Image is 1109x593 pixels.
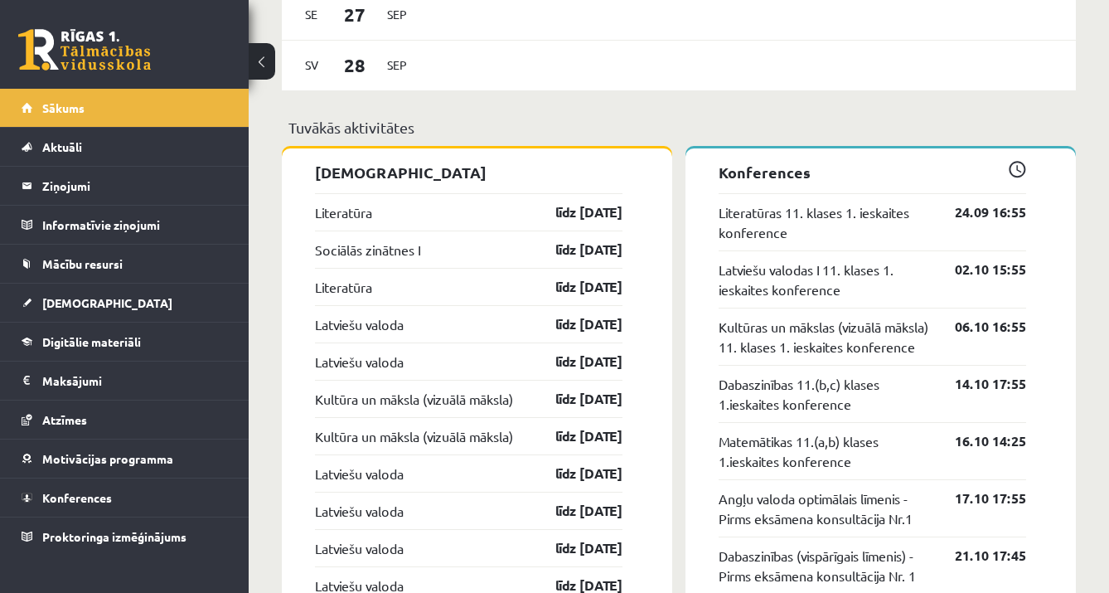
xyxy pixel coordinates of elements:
[42,451,173,466] span: Motivācijas programma
[42,295,172,310] span: [DEMOGRAPHIC_DATA]
[22,440,228,478] a: Motivācijas programma
[22,89,228,127] a: Sākums
[526,314,622,334] a: līdz [DATE]
[526,426,622,446] a: līdz [DATE]
[329,1,380,28] span: 27
[294,2,329,27] span: Se
[930,317,1026,337] a: 06.10 16:55
[22,128,228,166] a: Aktuāli
[719,431,930,471] a: Matemātikas 11.(a,b) klases 1.ieskaites konference
[42,334,141,349] span: Digitālie materiāli
[22,401,228,439] a: Atzīmes
[22,284,228,322] a: [DEMOGRAPHIC_DATA]
[719,161,1026,183] p: Konferences
[719,260,930,299] a: Latviešu valodas I 11. klases 1. ieskaites konference
[42,256,123,271] span: Mācību resursi
[719,202,930,242] a: Literatūras 11. klases 1. ieskaites konference
[719,546,930,586] a: Dabaszinības (vispārīgais līmenis) - Pirms eksāmena konsultācija Nr. 1
[315,352,404,372] a: Latviešu valoda
[380,52,414,78] span: Sep
[526,538,622,558] a: līdz [DATE]
[288,116,1069,139] p: Tuvākās aktivitātes
[22,479,228,517] a: Konferences
[526,389,622,409] a: līdz [DATE]
[42,206,228,244] legend: Informatīvie ziņojumi
[526,277,622,297] a: līdz [DATE]
[22,323,228,361] a: Digitālie materiāli
[22,245,228,283] a: Mācību resursi
[42,529,186,544] span: Proktoringa izmēģinājums
[42,412,87,427] span: Atzīmes
[315,426,513,446] a: Kultūra un māksla (vizuālā māksla)
[315,240,420,260] a: Sociālās zinātnes I
[930,374,1026,394] a: 14.10 17:55
[22,167,228,205] a: Ziņojumi
[329,51,380,79] span: 28
[315,389,513,409] a: Kultūra un māksla (vizuālā māksla)
[380,2,414,27] span: Sep
[930,260,1026,279] a: 02.10 15:55
[719,374,930,414] a: Dabaszinības 11.(b,c) klases 1.ieskaites konference
[22,206,228,244] a: Informatīvie ziņojumi
[22,362,228,400] a: Maksājumi
[42,362,228,400] legend: Maksājumi
[526,352,622,372] a: līdz [DATE]
[526,240,622,260] a: līdz [DATE]
[315,314,404,334] a: Latviešu valoda
[526,202,622,222] a: līdz [DATE]
[719,317,930,357] a: Kultūras un mākslas (vizuālā māksla) 11. klases 1. ieskaites konference
[315,161,622,183] p: [DEMOGRAPHIC_DATA]
[42,139,82,154] span: Aktuāli
[930,431,1026,451] a: 16.10 14:25
[42,100,85,115] span: Sākums
[18,29,151,70] a: Rīgas 1. Tālmācības vidusskola
[42,167,228,205] legend: Ziņojumi
[719,488,930,528] a: Angļu valoda optimālais līmenis - Pirms eksāmena konsultācija Nr.1
[42,490,112,505] span: Konferences
[526,464,622,484] a: līdz [DATE]
[315,501,404,521] a: Latviešu valoda
[22,518,228,556] a: Proktoringa izmēģinājums
[315,202,372,222] a: Literatūra
[930,488,1026,508] a: 17.10 17:55
[315,538,404,558] a: Latviešu valoda
[315,277,372,297] a: Literatūra
[315,464,404,484] a: Latviešu valoda
[930,202,1026,222] a: 24.09 16:55
[294,52,329,78] span: Sv
[526,501,622,521] a: līdz [DATE]
[930,546,1026,566] a: 21.10 17:45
